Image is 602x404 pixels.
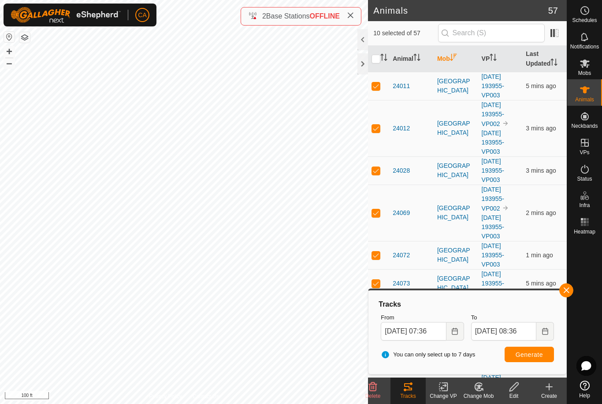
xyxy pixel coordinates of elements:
img: Gallagher Logo [11,7,121,23]
span: Notifications [570,44,599,49]
th: Last Updated [522,46,567,72]
div: [GEOGRAPHIC_DATA] [437,204,475,222]
th: Animal [389,46,434,72]
span: Mobs [578,70,591,76]
span: Status [577,176,592,182]
span: 24011 [393,82,410,91]
a: [DATE] 193955-VP003 [482,242,504,268]
span: VPs [580,150,589,155]
th: VP [478,46,523,72]
div: Change Mob [461,392,496,400]
button: Choose Date [446,322,464,341]
h2: Animals [373,5,548,16]
div: Tracks [377,299,557,310]
div: [GEOGRAPHIC_DATA] [437,161,475,180]
span: 22 Aug 2025 at 8:34 am [526,252,553,259]
a: Privacy Policy [149,393,182,400]
button: Reset Map [4,32,15,42]
button: Map Layers [19,32,30,43]
div: [GEOGRAPHIC_DATA] [437,119,475,137]
a: [DATE] 193955-VP003 [482,73,504,99]
span: 22 Aug 2025 at 8:32 am [526,167,556,174]
span: Help [579,393,590,398]
a: [DATE] 193955-VP003 [482,158,504,183]
div: Create [531,392,567,400]
label: To [471,313,554,322]
p-sorticon: Activate to sort [380,55,387,62]
span: 24012 [393,124,410,133]
input: Search (S) [438,24,545,42]
span: 22 Aug 2025 at 8:32 am [526,125,556,132]
span: Schedules [572,18,597,23]
a: [DATE] 193955-VP002 [482,186,504,212]
span: Heatmap [574,229,595,234]
span: 2 [262,12,266,20]
div: Change VP [426,392,461,400]
span: 24073 [393,279,410,288]
span: 57 [548,4,558,17]
div: [GEOGRAPHIC_DATA] [437,274,475,293]
button: Generate [505,347,554,362]
span: You can only select up to 7 days [381,350,475,359]
img: to [502,204,509,211]
img: to [502,120,509,127]
p-sorticon: Activate to sort [550,60,557,67]
span: OFFLINE [310,12,340,20]
div: Tracks [390,392,426,400]
a: [DATE] 193955-VP003 [482,130,504,155]
span: 22 Aug 2025 at 8:30 am [526,82,556,89]
button: Choose Date [536,322,554,341]
span: Base Stations [266,12,310,20]
span: 24028 [393,166,410,175]
a: [DATE] 193955-VP002 [482,101,504,127]
th: Mob [434,46,478,72]
div: Edit [496,392,531,400]
a: [DATE] 193955-VP003 [482,214,504,240]
span: 22 Aug 2025 at 8:33 am [526,209,556,216]
button: + [4,46,15,57]
div: [GEOGRAPHIC_DATA] [437,246,475,264]
div: [GEOGRAPHIC_DATA] [437,77,475,95]
span: Infra [579,203,590,208]
span: CA [138,11,146,20]
label: From [381,313,464,322]
button: – [4,58,15,68]
p-sorticon: Activate to sort [413,55,420,62]
span: Neckbands [571,123,598,129]
span: Animals [575,97,594,102]
a: [DATE] 193955-VP003 [482,271,504,296]
span: 24072 [393,251,410,260]
p-sorticon: Activate to sort [490,55,497,62]
span: 22 Aug 2025 at 8:31 am [526,280,556,287]
a: Contact Us [193,393,219,400]
p-sorticon: Activate to sort [450,55,457,62]
span: Delete [365,393,381,399]
span: Generate [516,351,543,358]
span: 24069 [393,208,410,218]
span: 10 selected of 57 [373,29,438,38]
a: Help [567,377,602,402]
